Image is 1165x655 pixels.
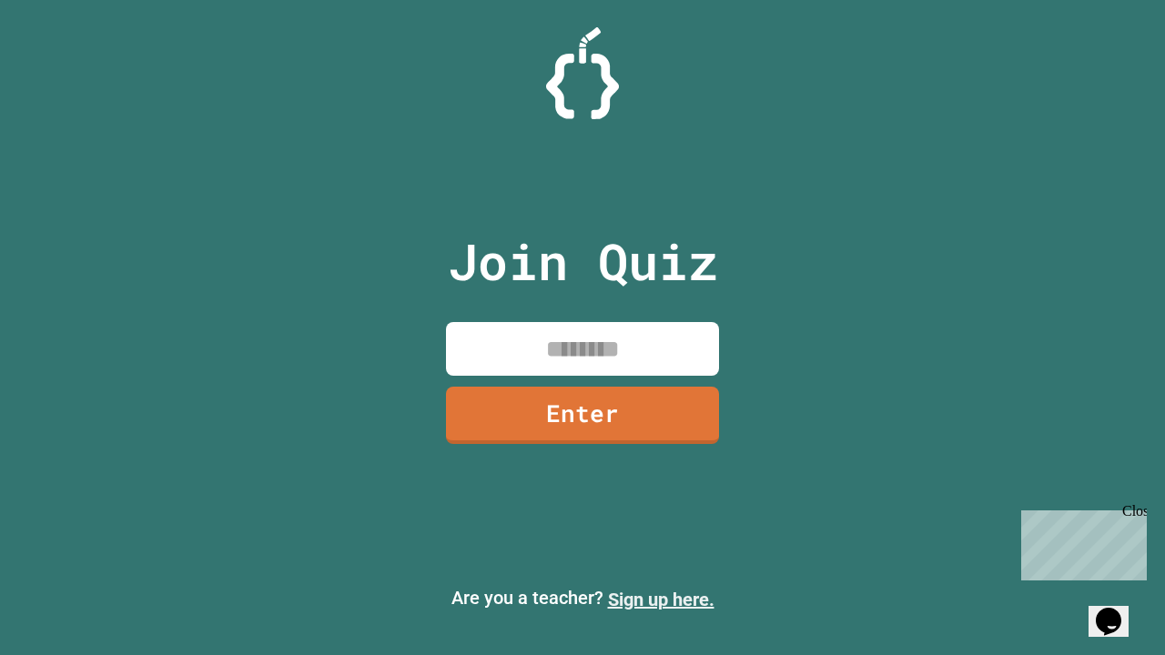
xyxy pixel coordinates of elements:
p: Join Quiz [448,224,718,299]
iframe: chat widget [1089,582,1147,637]
img: Logo.svg [546,27,619,119]
a: Sign up here. [608,589,714,610]
iframe: chat widget [1014,503,1147,580]
p: Are you a teacher? [15,584,1150,613]
a: Enter [446,387,719,444]
div: Chat with us now!Close [7,7,126,116]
